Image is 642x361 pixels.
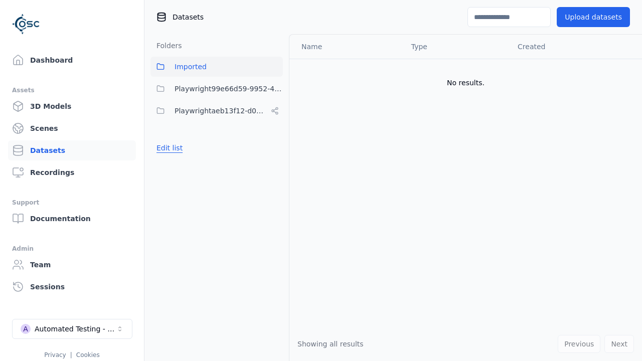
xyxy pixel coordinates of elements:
a: Documentation [8,209,136,229]
a: Scenes [8,118,136,138]
div: Assets [12,84,132,96]
div: Support [12,197,132,209]
span: Imported [175,61,207,73]
button: Playwright99e66d59-9952-48a6-9287-ee01a792db5a [150,79,283,99]
span: Datasets [173,12,204,22]
div: Automated Testing - Playwright [35,324,116,334]
div: Admin [12,243,132,255]
button: Playwrightaeb13f12-d09e-465a-94b3-7bc201768789 [150,101,283,121]
td: No results. [289,59,642,107]
button: Select a workspace [12,319,132,339]
img: Logo [12,10,40,38]
span: | [70,351,72,358]
a: Privacy [44,351,66,358]
h3: Folders [150,41,182,51]
button: Imported [150,57,283,77]
th: Name [289,35,403,59]
th: Created [510,35,626,59]
div: A [21,324,31,334]
span: Showing all results [297,340,364,348]
a: Datasets [8,140,136,160]
a: Cookies [76,351,100,358]
a: Team [8,255,136,275]
th: Type [403,35,510,59]
a: Sessions [8,277,136,297]
button: Upload datasets [557,7,630,27]
a: Dashboard [8,50,136,70]
a: Recordings [8,162,136,183]
a: 3D Models [8,96,136,116]
span: Playwrightaeb13f12-d09e-465a-94b3-7bc201768789 [175,105,267,117]
button: Edit list [150,139,189,157]
span: Playwright99e66d59-9952-48a6-9287-ee01a792db5a [175,83,283,95]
